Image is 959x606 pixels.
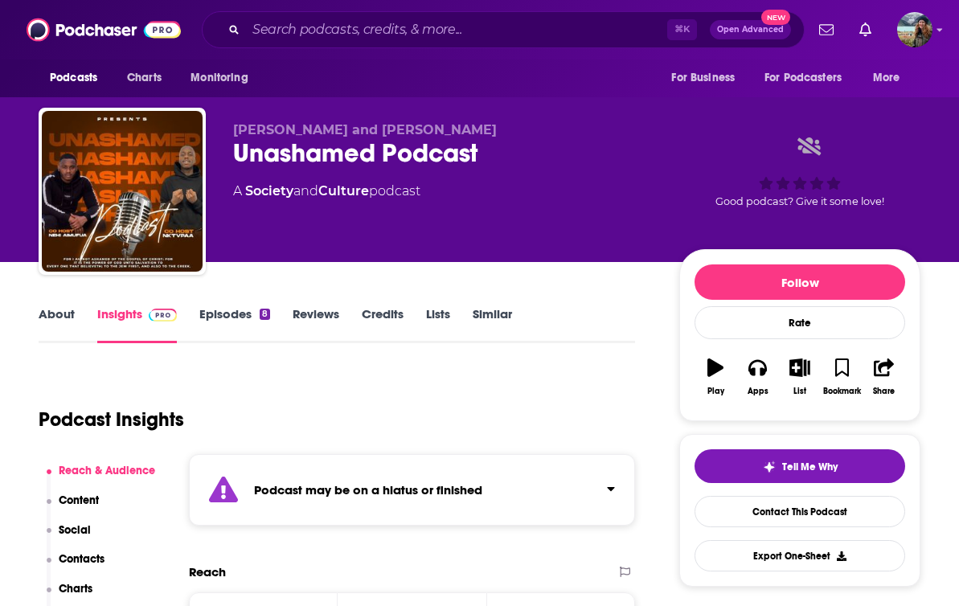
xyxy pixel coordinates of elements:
[736,348,778,406] button: Apps
[191,67,248,89] span: Monitoring
[199,306,270,343] a: Episodes8
[47,464,156,493] button: Reach & Audience
[660,63,755,93] button: open menu
[179,63,268,93] button: open menu
[764,67,842,89] span: For Podcasters
[754,63,865,93] button: open menu
[293,183,318,199] span: and
[39,407,184,432] h1: Podcast Insights
[863,348,905,406] button: Share
[707,387,724,396] div: Play
[39,306,75,343] a: About
[715,195,884,207] span: Good podcast? Give it some love!
[695,449,905,483] button: tell me why sparkleTell Me Why
[695,306,905,339] div: Rate
[59,493,99,507] p: Content
[748,387,768,396] div: Apps
[127,67,162,89] span: Charts
[717,26,784,34] span: Open Advanced
[59,523,91,537] p: Social
[233,122,497,137] span: [PERSON_NAME] and [PERSON_NAME]
[97,306,177,343] a: InsightsPodchaser Pro
[761,10,790,25] span: New
[189,564,226,579] h2: Reach
[695,264,905,300] button: Follow
[821,348,863,406] button: Bookmark
[897,12,932,47] span: Logged in as lorimahon
[779,348,821,406] button: List
[873,67,900,89] span: More
[853,16,878,43] a: Show notifications dropdown
[679,122,920,222] div: Good podcast? Give it some love!
[473,306,512,343] a: Similar
[59,582,92,596] p: Charts
[47,552,105,582] button: Contacts
[318,183,369,199] a: Culture
[695,540,905,571] button: Export One-Sheet
[27,14,181,45] img: Podchaser - Follow, Share and Rate Podcasts
[149,309,177,321] img: Podchaser Pro
[202,11,805,48] div: Search podcasts, credits, & more...
[671,67,735,89] span: For Business
[42,111,203,272] img: Unashamed Podcast
[813,16,840,43] a: Show notifications dropdown
[793,387,806,396] div: List
[117,63,171,93] a: Charts
[246,17,667,43] input: Search podcasts, credits, & more...
[59,552,105,566] p: Contacts
[47,493,100,523] button: Content
[293,306,339,343] a: Reviews
[245,183,293,199] a: Society
[189,454,635,526] section: Click to expand status details
[39,63,118,93] button: open menu
[59,464,155,477] p: Reach & Audience
[695,348,736,406] button: Play
[426,306,450,343] a: Lists
[254,482,482,497] strong: Podcast may be on a hiatus or finished
[710,20,791,39] button: Open AdvancedNew
[782,461,838,473] span: Tell Me Why
[233,182,420,201] div: A podcast
[695,496,905,527] a: Contact This Podcast
[897,12,932,47] button: Show profile menu
[362,306,404,343] a: Credits
[763,461,776,473] img: tell me why sparkle
[823,387,861,396] div: Bookmark
[47,523,92,553] button: Social
[50,67,97,89] span: Podcasts
[873,387,895,396] div: Share
[862,63,920,93] button: open menu
[667,19,697,40] span: ⌘ K
[260,309,270,320] div: 8
[897,12,932,47] img: User Profile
